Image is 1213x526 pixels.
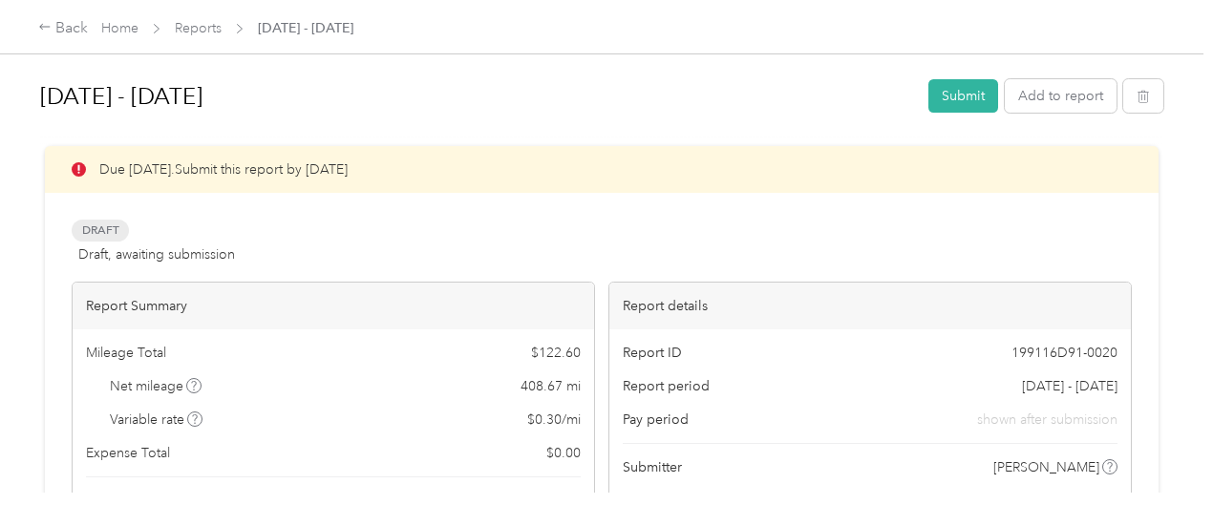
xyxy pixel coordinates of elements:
span: [DATE] - [DATE] [1022,376,1117,396]
span: $ 122.60 [525,491,581,514]
span: 408.67 mi [521,376,581,396]
span: Mileage Total [86,343,166,363]
div: Report details [609,283,1131,329]
span: Net mileage [110,376,202,396]
span: $ 0.30 / mi [527,410,581,430]
span: shown after submission [977,410,1117,430]
button: Add to report [1005,79,1117,113]
a: Home [101,20,138,36]
iframe: Everlance-gr Chat Button Frame [1106,419,1213,526]
div: Due [DATE]. Submit this report by [DATE] [45,146,1159,193]
span: Submitted on [623,491,706,511]
span: Report period [623,376,710,396]
h1: Sep 16 - 30, 2025 [40,74,915,119]
div: Report Summary [73,283,594,329]
span: $ 122.60 [531,343,581,363]
span: [DATE] - [DATE] [258,18,353,38]
span: Draft, awaiting submission [78,244,235,264]
span: Submitter [623,457,682,477]
a: Reports [175,20,222,36]
span: 199116D91-0020 [1011,343,1117,363]
div: Back [38,17,88,40]
span: [PERSON_NAME] [993,457,1099,477]
span: Variable rate [110,410,203,430]
span: Pay period [623,410,689,430]
span: Report ID [623,343,682,363]
span: Report total [86,492,162,512]
button: Submit [928,79,998,113]
span: Expense Total [86,443,170,463]
span: Draft [72,220,129,242]
span: $ 0.00 [546,443,581,463]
